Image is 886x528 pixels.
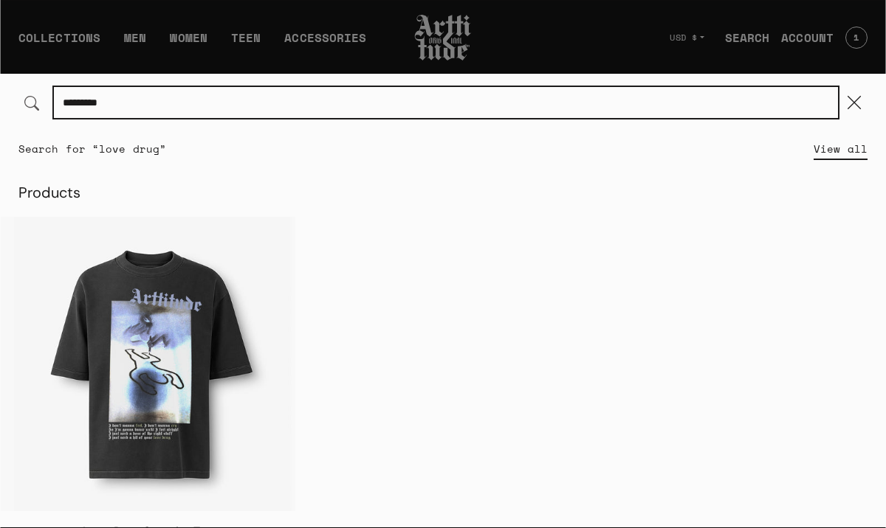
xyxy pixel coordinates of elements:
[18,141,166,156] span: Search for “love drug”
[18,142,166,156] a: Search for “love drug”
[814,133,868,165] a: View all
[1,217,295,511] a: Love Drug Oversize TeeLove Drug Oversize Tee
[838,86,870,119] button: Close
[1,217,295,511] img: Love Drug Oversize Tee
[1,169,885,217] h2: Products
[54,87,838,118] input: Search...
[814,142,868,156] span: View all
